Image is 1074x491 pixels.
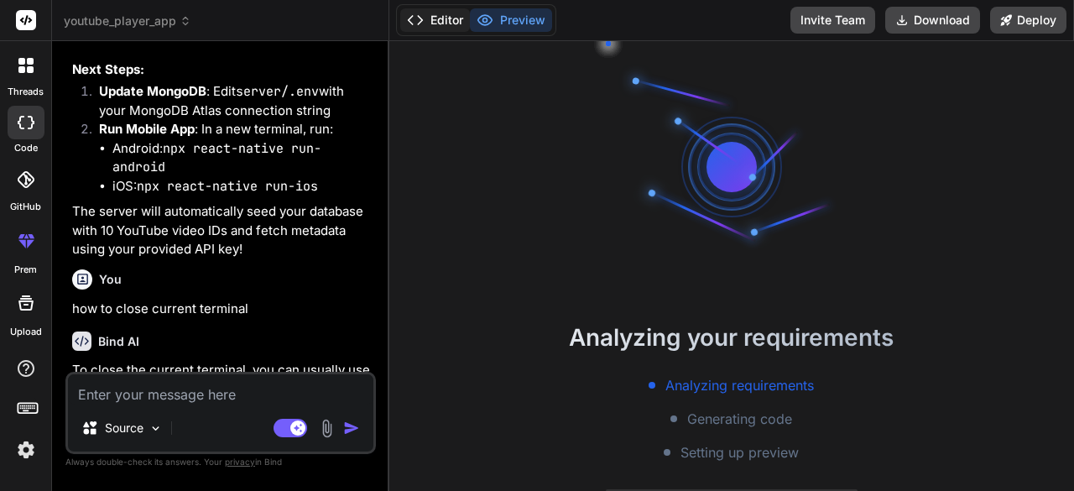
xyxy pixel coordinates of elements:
[665,375,814,395] span: Analyzing requirements
[98,333,139,350] h6: Bind AI
[400,8,470,32] button: Editor
[105,420,143,436] p: Source
[72,202,373,259] p: The server will automatically seed your database with 10 YouTube video IDs and fetch metadata usi...
[112,139,373,177] li: Android:
[99,271,122,288] h6: You
[236,83,319,100] code: server/.env
[389,320,1074,355] h2: Analyzing your requirements
[687,409,792,429] span: Generating code
[72,61,144,77] strong: Next Steps:
[885,7,980,34] button: Download
[99,121,195,137] strong: Run Mobile App
[10,200,41,214] label: GitHub
[72,361,373,399] p: To close the current terminal, you can usually use one of these methods:
[990,7,1066,34] button: Deploy
[317,419,336,438] img: attachment
[12,436,40,464] img: settings
[225,457,255,467] span: privacy
[790,7,875,34] button: Invite Team
[86,120,373,196] li: : In a new terminal, run:
[99,83,206,99] strong: Update MongoDB
[470,8,552,32] button: Preview
[86,82,373,120] li: : Edit with your MongoDB Atlas connection string
[72,300,373,319] p: how to close current terminal
[112,140,321,176] code: npx react-native run-android
[64,13,191,29] span: youtube_player_app
[149,421,163,436] img: Pick Models
[14,263,37,277] label: prem
[137,178,318,195] code: npx react-native run-ios
[680,442,799,462] span: Setting up preview
[10,325,42,339] label: Upload
[14,141,38,155] label: code
[65,454,376,470] p: Always double-check its answers. Your in Bind
[112,177,373,196] li: iOS:
[8,85,44,99] label: threads
[343,420,360,436] img: icon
